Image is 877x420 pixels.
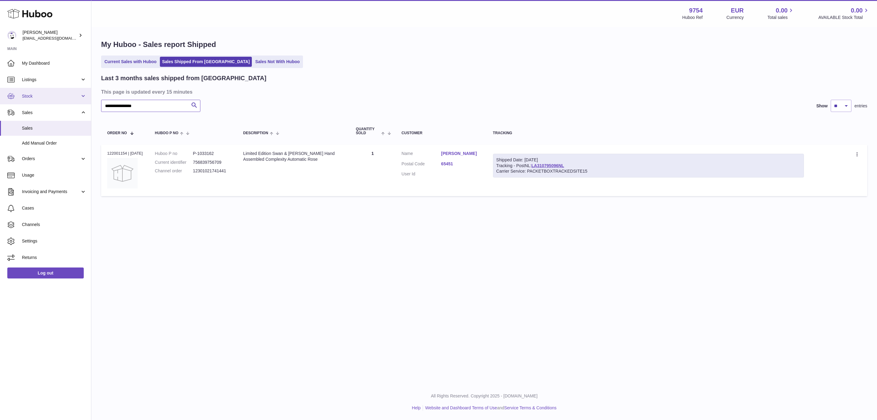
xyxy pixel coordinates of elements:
[425,405,497,410] a: Website and Dashboard Terms of Use
[193,160,231,165] dd: 756839756709
[155,131,178,135] span: Huboo P no
[441,151,481,156] a: [PERSON_NAME]
[155,151,193,156] dt: Huboo P no
[101,40,867,49] h1: My Huboo - Sales report Shipped
[22,255,86,260] span: Returns
[767,6,794,20] a: 0.00 Total sales
[22,125,86,131] span: Sales
[22,156,80,162] span: Orders
[682,15,703,20] div: Huboo Ref
[776,6,788,15] span: 0.00
[441,161,481,167] a: 65451
[253,57,302,67] a: Sales Not With Huboo
[101,88,866,95] h3: This page is updated every 15 minutes
[350,145,396,196] td: 1
[96,393,872,399] p: All Rights Reserved. Copyright 2025 - [DOMAIN_NAME]
[23,30,77,41] div: [PERSON_NAME]
[854,103,867,109] span: entries
[193,168,231,174] dd: 12301021741441
[155,160,193,165] dt: Current identifier
[155,168,193,174] dt: Channel order
[243,131,268,135] span: Description
[22,140,86,146] span: Add Manual Order
[102,57,159,67] a: Current Sales with Huboo
[402,151,441,158] dt: Name
[101,74,266,82] h2: Last 3 months sales shipped from [GEOGRAPHIC_DATA]
[493,154,804,178] div: Tracking - PostNL:
[356,127,380,135] span: Quantity Sold
[851,6,863,15] span: 0.00
[22,93,80,99] span: Stock
[816,103,828,109] label: Show
[402,161,441,168] dt: Postal Code
[22,77,80,83] span: Listings
[493,131,804,135] div: Tracking
[496,157,801,163] div: Shipped Date: [DATE]
[767,15,794,20] span: Total sales
[7,267,84,278] a: Log out
[689,6,703,15] strong: 9754
[22,110,80,116] span: Sales
[243,151,344,162] div: Limited Edition Swan & [PERSON_NAME] Hand Assembled Complexity Automatic Rose
[22,238,86,244] span: Settings
[531,163,564,168] a: LA310795096NL
[22,172,86,178] span: Usage
[727,15,744,20] div: Currency
[496,168,801,174] div: Carrier Service: PACKETBOXTRACKEDSITE15
[7,31,16,40] img: info@fieldsluxury.london
[818,15,870,20] span: AVAILABLE Stock Total
[818,6,870,20] a: 0.00 AVAILABLE Stock Total
[160,57,252,67] a: Sales Shipped From [GEOGRAPHIC_DATA]
[402,131,481,135] div: Customer
[412,405,421,410] a: Help
[22,60,86,66] span: My Dashboard
[107,151,143,156] div: 122001154 | [DATE]
[193,151,231,156] dd: P-1033162
[22,189,80,195] span: Invoicing and Payments
[423,405,556,411] li: and
[402,171,441,177] dt: User Id
[107,158,138,188] img: no-photo.jpg
[731,6,744,15] strong: EUR
[504,405,557,410] a: Service Terms & Conditions
[107,131,127,135] span: Order No
[23,36,90,41] span: [EMAIL_ADDRESS][DOMAIN_NAME]
[22,222,86,228] span: Channels
[22,205,86,211] span: Cases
